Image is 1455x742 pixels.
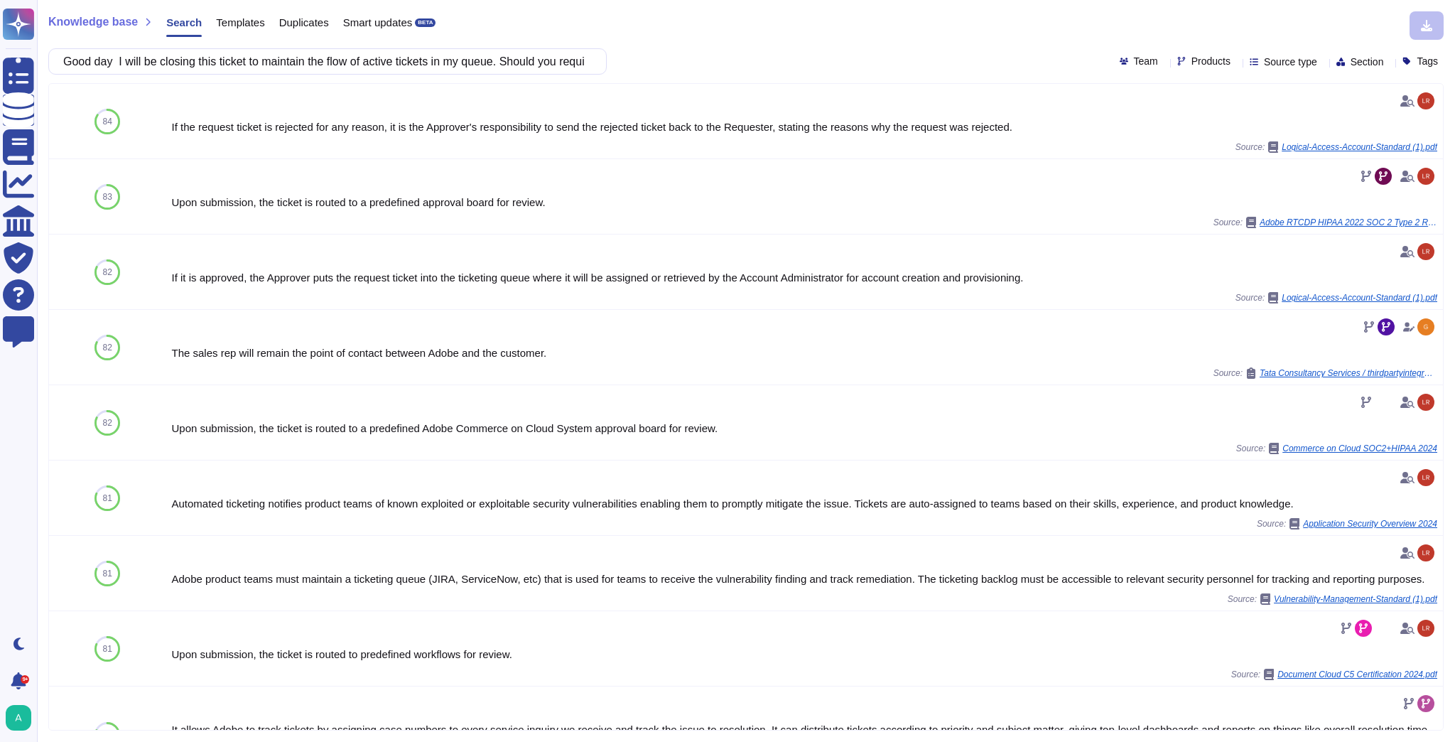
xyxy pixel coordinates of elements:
[6,705,31,731] img: user
[1191,56,1230,66] span: Products
[103,343,112,352] span: 82
[216,17,264,28] span: Templates
[1303,520,1437,528] span: Application Security Overview 2024
[166,17,202,28] span: Search
[171,649,1437,660] div: Upon submission, the ticket is routed to predefined workflows for review.
[1257,518,1437,529] span: Source:
[103,419,112,427] span: 82
[3,702,41,733] button: user
[1231,669,1437,680] span: Source:
[279,17,329,28] span: Duplicates
[1417,469,1434,486] img: user
[1417,544,1434,561] img: user
[1417,56,1438,66] span: Tags
[171,272,1437,283] div: If it is approved, the Approver puts the request ticket into the ticketing queue where it will be...
[1260,369,1437,377] span: Tata Consultancy Services / thirdpartyintegration risk assessment checklist for vendors v1.0
[1274,595,1437,603] span: Vulnerability-Management-Standard (1).pdf
[1417,243,1434,260] img: user
[171,122,1437,132] div: If the request ticket is rejected for any reason, it is the Approver's responsibility to send the...
[1417,92,1434,109] img: user
[56,49,592,74] input: Search a question or template...
[103,645,112,653] span: 81
[103,494,112,502] span: 81
[1213,367,1437,379] span: Source:
[1351,57,1384,67] span: Section
[171,498,1437,509] div: Automated ticketing notifies product teams of known exploited or exploitable security vulnerabili...
[1417,168,1434,185] img: user
[1277,670,1437,679] span: Document Cloud C5 Certification 2024.pdf
[1417,620,1434,637] img: user
[1228,593,1437,605] span: Source:
[103,193,112,201] span: 83
[1213,217,1437,228] span: Source:
[1260,218,1437,227] span: Adobe RTCDP HIPAA 2022 SOC 2 Type 2 Report 1031 EV Final unlocked.pdf
[171,574,1437,584] div: Adobe product teams must maintain a ticketing queue (JIRA, ServiceNow, etc) that is used for team...
[48,16,138,28] span: Knowledge base
[1417,394,1434,411] img: user
[103,569,112,578] span: 81
[171,348,1437,358] div: The sales rep will remain the point of contact between Adobe and the customer.
[1417,318,1434,335] img: user
[415,18,436,27] div: BETA
[171,197,1437,208] div: Upon submission, the ticket is routed to a predefined approval board for review.
[21,675,29,684] div: 9+
[1282,143,1437,151] span: Logical-Access-Account-Standard (1).pdf
[1235,141,1437,153] span: Source:
[1236,443,1437,454] span: Source:
[1264,57,1317,67] span: Source type
[1134,56,1158,66] span: Team
[103,268,112,276] span: 82
[171,423,1437,434] div: Upon submission, the ticket is routed to a predefined Adobe Commerce on Cloud System approval boa...
[103,117,112,126] span: 84
[343,17,413,28] span: Smart updates
[1282,444,1437,453] span: Commerce on Cloud SOC2+HIPAA 2024
[1235,292,1437,303] span: Source:
[1282,294,1437,302] span: Logical-Access-Account-Standard (1).pdf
